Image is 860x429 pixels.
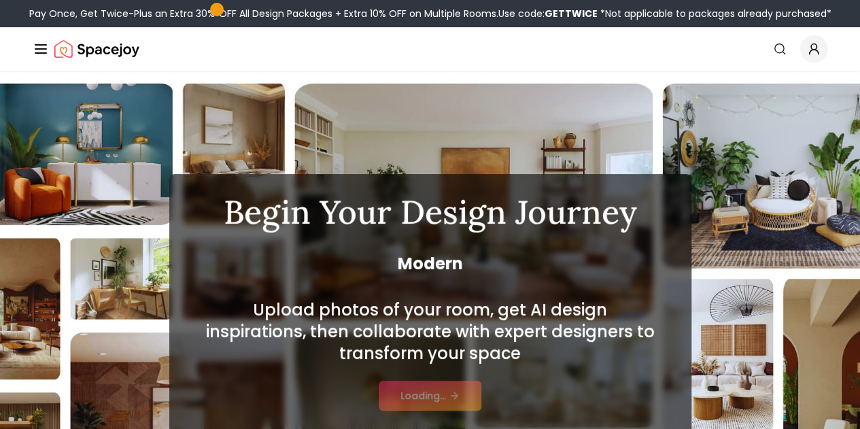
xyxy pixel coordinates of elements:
h1: Begin Your Design Journey [202,196,659,228]
nav: Global [33,27,827,71]
div: Pay Once, Get Twice-Plus an Extra 30% OFF All Design Packages + Extra 10% OFF on Multiple Rooms. [29,7,831,20]
b: GETTWICE [545,7,598,20]
span: *Not applicable to packages already purchased* [598,7,831,20]
span: Modern [202,253,659,275]
h2: Upload photos of your room, get AI design inspirations, then collaborate with expert designers to... [202,299,659,364]
a: Spacejoy [54,35,139,63]
img: Spacejoy Logo [54,35,139,63]
span: Use code: [498,7,598,20]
